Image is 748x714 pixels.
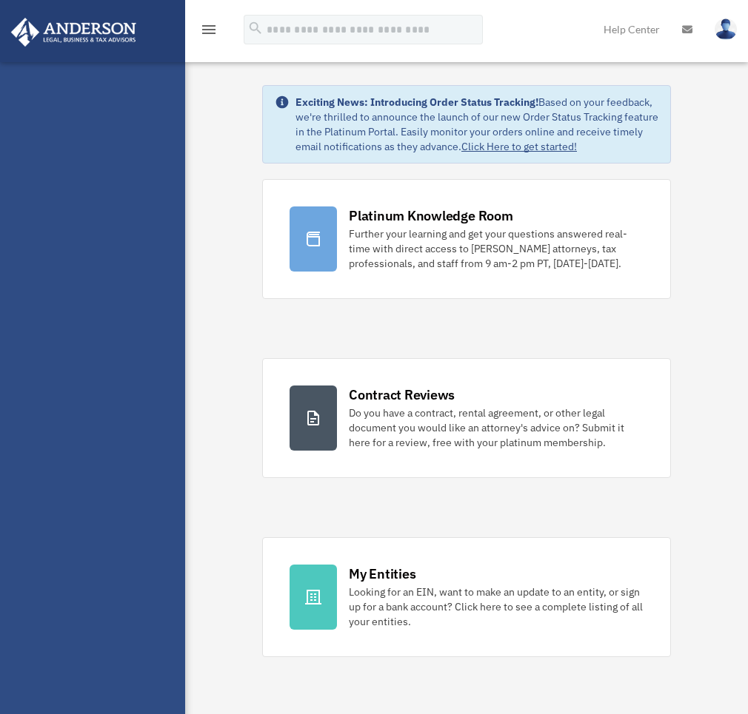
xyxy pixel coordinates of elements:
div: Further your learning and get your questions answered real-time with direct access to [PERSON_NAM... [349,226,644,271]
a: menu [200,26,218,38]
div: Based on your feedback, we're thrilled to announce the launch of our new Order Status Tracking fe... [295,95,658,154]
div: Platinum Knowledge Room [349,206,513,225]
i: menu [200,21,218,38]
a: Platinum Knowledge Room Further your learning and get your questions answered real-time with dire... [262,179,671,299]
a: My Entities Looking for an EIN, want to make an update to an entity, or sign up for a bank accoun... [262,537,671,657]
strong: Exciting News: Introducing Order Status Tracking! [295,95,538,109]
i: search [247,20,264,36]
div: My Entities [349,565,415,583]
img: User Pic [715,18,737,40]
a: Click Here to get started! [461,140,577,153]
div: Do you have a contract, rental agreement, or other legal document you would like an attorney's ad... [349,405,644,450]
div: Contract Reviews [349,385,455,404]
a: Contract Reviews Do you have a contract, rental agreement, or other legal document you would like... [262,358,671,478]
div: Looking for an EIN, want to make an update to an entity, or sign up for a bank account? Click her... [349,585,644,629]
img: Anderson Advisors Platinum Portal [7,18,141,47]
